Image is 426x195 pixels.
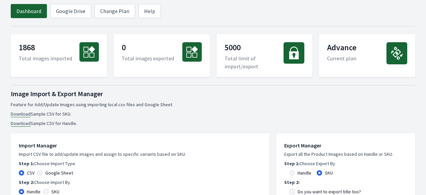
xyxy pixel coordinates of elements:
h1: Image Import & Export Manager [11,89,415,99]
p: Import CSV file to add/update images and assign to specific variants based on SKU. [19,151,261,157]
a: Change Plan [95,4,135,18]
p: Total images exported [122,54,174,62]
p: Total images imported [19,54,72,62]
label: Handle [298,170,311,176]
p: Export all the Product Images based on Handle or SKU. [284,151,407,157]
b: Step 1: [284,160,300,167]
p: Choose Export By. [284,160,407,167]
label: Handle [27,188,41,195]
label: SKU [325,170,333,176]
a: Dashboard [11,4,47,18]
b: Step 2: [19,179,34,185]
p: Advance [327,42,357,54]
h1: Export Manager [284,141,407,149]
p: Choose Import Type. [19,160,261,167]
p: 1868 [19,42,72,54]
h1: Import Manager [19,141,261,149]
p: 0 [122,42,174,54]
p: Total limit of import/export [225,54,284,70]
a: Google Drive [50,4,91,18]
p: Choose Import By. [19,179,261,186]
a: Download [11,120,31,127]
p: Feature for Add/Update Images using importing local csv files and Google Sheet [11,101,415,108]
b: Step 2: [284,179,300,185]
p: 5000 [225,42,284,54]
label: Google Sheet [45,170,73,176]
p: Current plan [327,54,357,62]
a: Download [11,111,31,117]
label: SKU [51,188,59,195]
li: Sample CSV for SKU. [11,111,415,117]
label: Do you want to export title too? [298,188,361,195]
label: CSV [27,170,35,176]
a: Help [138,4,161,18]
b: Step 1: [19,160,34,167]
li: Sample CSV for Handle. [11,120,415,127]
